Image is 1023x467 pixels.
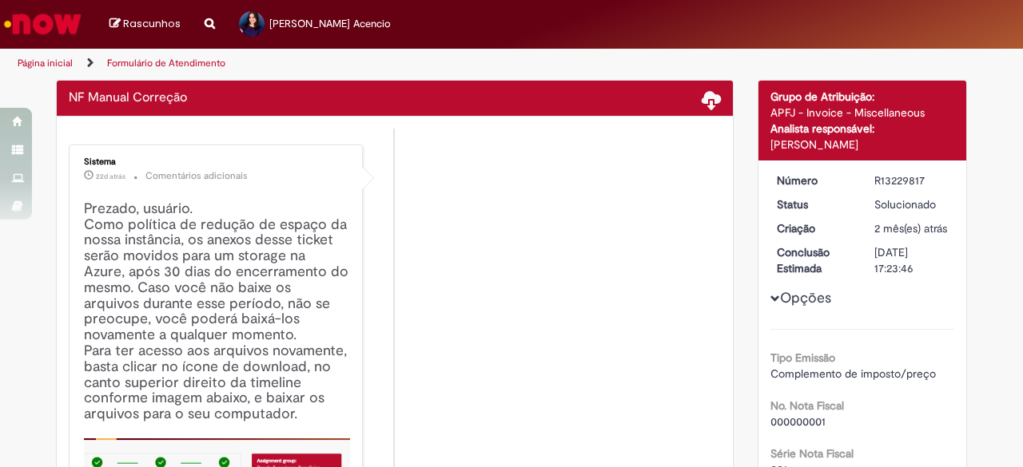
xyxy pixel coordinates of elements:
[770,398,844,413] b: No. Nota Fiscal
[874,220,949,236] div: 01/07/2025 09:21:44
[765,244,863,276] dt: Conclusão Estimada
[765,172,863,188] dt: Número
[874,244,949,276] div: [DATE] 17:23:46
[12,49,670,78] ul: Trilhas de página
[770,366,936,381] span: Complemento de imposto/preço
[109,17,181,32] a: Rascunhos
[107,57,225,69] a: Formulário de Atendimento
[770,137,955,152] div: [PERSON_NAME]
[770,121,955,137] div: Analista responsável:
[770,446,854,461] b: Série Nota Fiscal
[269,17,391,30] span: [PERSON_NAME] Acencio
[770,414,826,429] span: 000000001
[765,220,863,236] dt: Criação
[69,91,187,105] h2: NF Manual Correção Histórico de tíquete
[2,8,84,40] img: ServiceNow
[874,221,947,235] span: 2 mês(es) atrás
[765,196,863,212] dt: Status
[770,89,955,105] div: Grupo de Atribuição:
[874,221,947,235] time: 01/07/2025 09:21:44
[18,57,73,69] a: Página inicial
[770,105,955,121] div: APFJ - Invoice - Miscellaneous
[702,89,721,109] span: Baixar anexos
[96,172,125,181] time: 11/08/2025 01:21:24
[874,172,949,188] div: R13229817
[84,157,350,167] div: Sistema
[770,350,835,365] b: Tipo Emissão
[145,169,248,183] small: Comentários adicionais
[123,16,181,31] span: Rascunhos
[96,172,125,181] span: 22d atrás
[874,196,949,212] div: Solucionado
